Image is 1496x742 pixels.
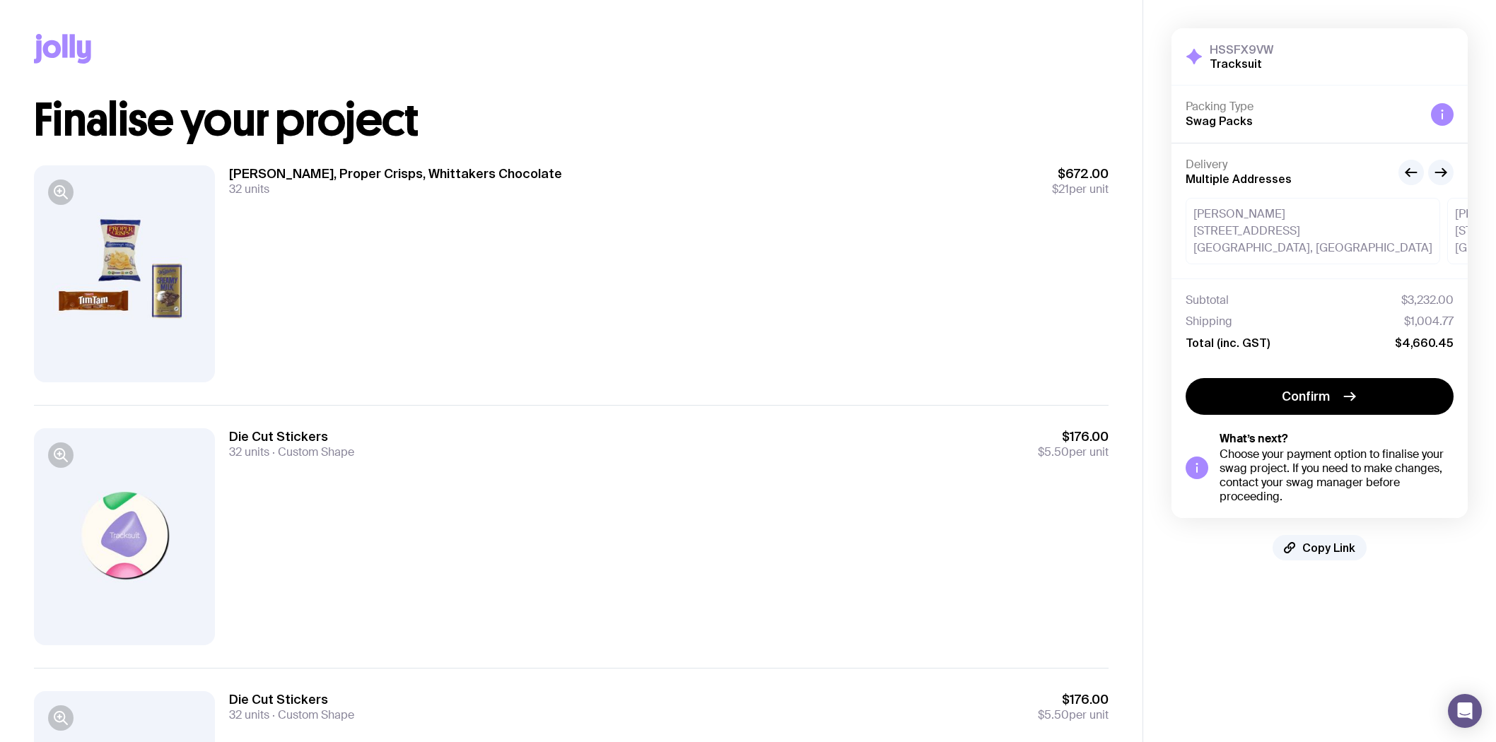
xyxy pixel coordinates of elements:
span: $176.00 [1038,428,1109,445]
h3: Die Cut Stickers [229,428,354,445]
h4: Packing Type [1186,100,1420,114]
span: $4,660.45 [1395,336,1454,350]
span: per unit [1038,445,1109,459]
span: Custom Shape [269,444,354,459]
span: Shipping [1186,314,1232,329]
span: Confirm [1282,388,1330,405]
h1: Finalise your project [34,98,1109,143]
button: Copy Link [1273,535,1367,560]
span: per unit [1038,708,1109,722]
button: Confirm [1186,378,1454,415]
span: Copy Link [1302,541,1355,555]
span: $672.00 [1052,165,1109,182]
span: Custom Shape [269,707,354,722]
span: Subtotal [1186,293,1229,307]
span: $5.50 [1038,444,1069,459]
span: $21 [1052,182,1069,196]
span: $1,004.77 [1404,314,1454,329]
span: per unit [1052,182,1109,196]
span: 32 units [229,182,269,196]
span: $3,232.00 [1401,293,1454,307]
div: Open Intercom Messenger [1448,694,1482,728]
span: Multiple Addresses [1186,172,1292,185]
span: $5.50 [1038,707,1069,722]
h3: Die Cut Stickers [229,691,354,708]
h3: [PERSON_NAME], Proper Crisps, Whittakers Chocolate [229,165,562,182]
h3: HSSFX9VW [1210,42,1273,57]
span: 32 units [229,707,269,722]
span: Swag Packs [1186,114,1253,127]
h5: What’s next? [1220,432,1454,446]
span: Total (inc. GST) [1186,336,1270,350]
div: [PERSON_NAME] [STREET_ADDRESS] [GEOGRAPHIC_DATA], [GEOGRAPHIC_DATA] [1186,198,1440,264]
span: 32 units [229,444,269,459]
div: Choose your payment option to finalise your swag project. If you need to make changes, contact yo... [1220,447,1454,504]
span: $176.00 [1038,691,1109,708]
h4: Delivery [1186,158,1387,172]
h2: Tracksuit [1210,57,1273,71]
